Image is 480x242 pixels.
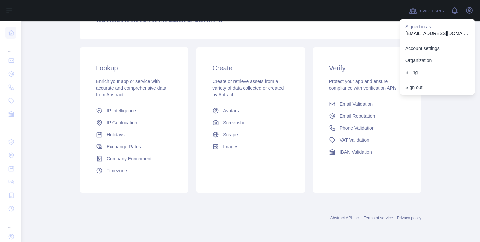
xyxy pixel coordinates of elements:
[5,40,16,53] div: ...
[5,216,16,229] div: ...
[107,143,141,150] span: Exchange Rates
[223,143,238,150] span: Images
[107,167,127,174] span: Timezone
[340,101,373,107] span: Email Validation
[326,122,408,134] a: Phone Validation
[329,63,405,73] h3: Verify
[326,134,408,146] a: VAT Validation
[93,117,175,129] a: IP Geolocation
[330,216,360,220] a: Abstract API Inc.
[340,125,375,131] span: Phone Validation
[210,105,291,117] a: Avatars
[223,119,247,126] span: Screenshot
[223,131,238,138] span: Scrape
[400,81,475,93] button: Sign out
[107,131,125,138] span: Holidays
[408,5,445,16] button: Invite users
[212,63,289,73] h3: Create
[223,107,239,114] span: Avatars
[93,129,175,141] a: Holidays
[326,110,408,122] a: Email Reputation
[397,216,421,220] a: Privacy policy
[400,42,475,54] a: Account settings
[405,23,469,30] p: Signed in as
[329,79,397,91] span: Protect your app and ensure compliance with verification APIs
[364,216,393,220] a: Terms of service
[400,66,475,78] button: Billing
[418,7,444,15] span: Invite users
[340,149,372,155] span: IBAN Validation
[96,63,172,73] h3: Lookup
[93,153,175,165] a: Company Enrichment
[93,105,175,117] a: IP Intelligence
[5,121,16,135] div: ...
[107,119,137,126] span: IP Geolocation
[107,155,152,162] span: Company Enrichment
[405,30,469,37] p: [EMAIL_ADDRESS][DOMAIN_NAME]
[96,79,166,97] span: Enrich your app or service with accurate and comprehensive data from Abstract
[326,98,408,110] a: Email Validation
[93,141,175,153] a: Exchange Rates
[340,137,369,143] span: VAT Validation
[326,146,408,158] a: IBAN Validation
[107,107,136,114] span: IP Intelligence
[210,141,291,153] a: Images
[400,54,475,66] a: Organization
[212,79,284,97] span: Create or retrieve assets from a variety of data collected or created by Abtract
[93,165,175,177] a: Timezone
[210,129,291,141] a: Scrape
[210,117,291,129] a: Screenshot
[340,113,375,119] span: Email Reputation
